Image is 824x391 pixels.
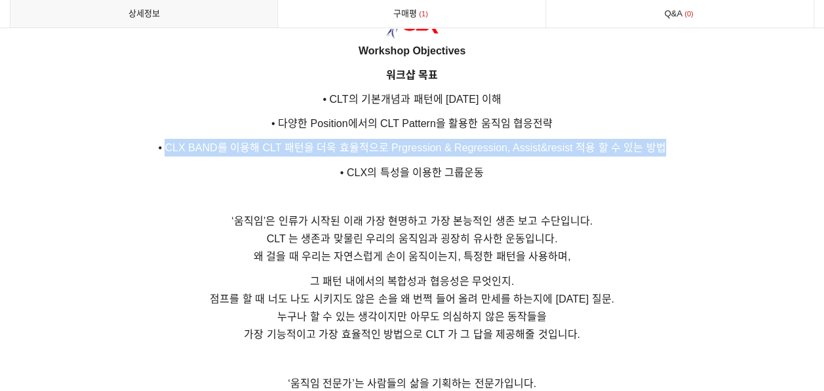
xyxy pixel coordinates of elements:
span: 왜 걸을 때 우리는 자연스럽게 손이 움직이는지, 특정한 패턴을 사용하며, [254,251,571,262]
span: CLT 는 생존과 맞물린 우리의 움직임과 굉장히 유사한 운동입니다. [267,233,558,244]
span: 0 [682,7,696,21]
span: 1 [417,7,430,21]
span: • CLX BAND를 이용해 CLT 패턴을 더욱 효율적으로 Prgression & Regression, Assist&resist 적용 할 수 있는 방법 [158,142,665,153]
span: ‘움직임 전문가’는 사람들의 삶을 기획하는 전문가입니다. [288,378,536,389]
span: 가장 기능적이고 가장 효율적인 방법으로 CLT 가 그 답을 제공해줄 것입니다. [244,329,580,340]
strong: Workshop Objectives [359,45,465,56]
span: • 다양한 Position에서의 CLT Pattern을 활용한 움직임 협응전략 [271,118,553,129]
span: 그 패턴 내에서의 복합성과 협응성은 무엇인지. [310,276,515,287]
strong: 워크샵 목표 [386,69,438,81]
span: • CLX의 특성을 이용한 그룹운동 [340,167,484,178]
span: • CLT의 기본개념과 패턴에 [DATE] 이해 [323,94,501,105]
span: 점프를 할 때 너도 나도 시키지도 않은 손을 왜 번쩍 들어 올려 만세를 하는지에 [DATE] 질문. [210,293,614,305]
span: 누구나 할 수 있는 생각이지만 아무도 의심하지 않은 동작들을 [277,311,547,322]
span: ‘움직임’은 인류가 시작된 이래 가장 현명하고 가장 본능적인 생존 보고 수단입니다. [231,215,593,227]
